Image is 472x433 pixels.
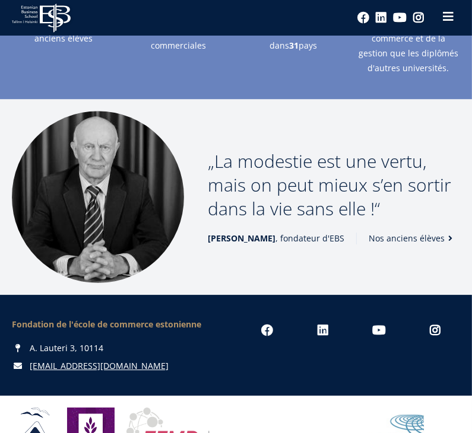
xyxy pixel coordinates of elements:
font: anciens élèves [34,33,93,44]
img: Madis Habakuk [12,111,184,283]
font: Nos anciens élèves [369,233,445,244]
a: [EMAIL_ADDRESS][DOMAIN_NAME] [30,360,169,372]
a: Nos anciens élèves [369,233,457,244]
font: A. Lauteri 3, 10114 [30,342,103,354]
font: Fondation de l'école de commerce estonienne [12,319,201,330]
font: La modestie est une vertu, mais on peut mieux s’en sortir dans la vie sans elle ! [208,149,451,221]
font: pays [299,40,317,51]
font: , fondateur d'EBS [275,233,344,244]
font: 31 [289,40,299,51]
font: [PERSON_NAME] [208,233,275,244]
